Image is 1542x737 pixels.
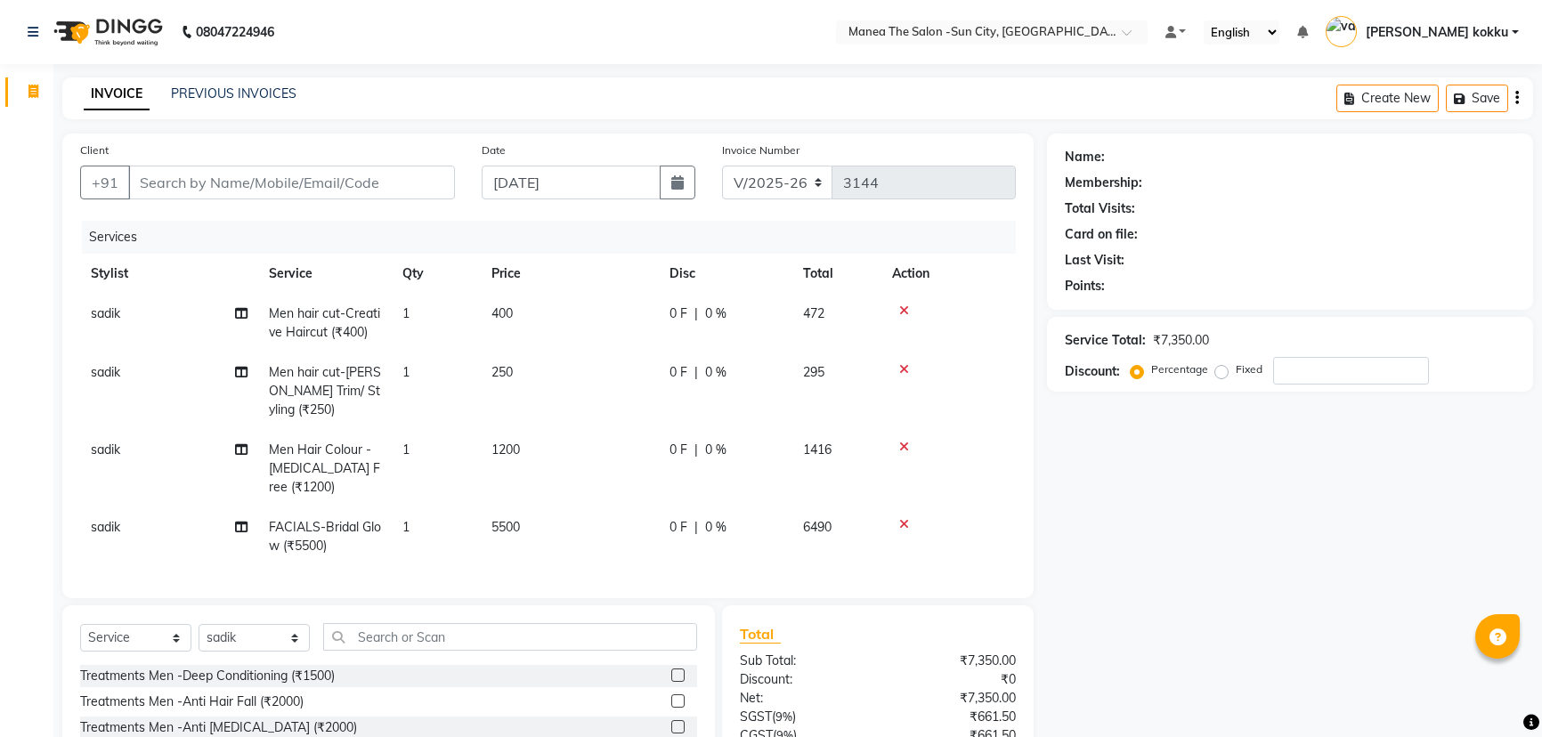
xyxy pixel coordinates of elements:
span: [PERSON_NAME] kokku [1366,23,1508,42]
span: 400 [491,305,513,321]
span: Total [740,625,781,644]
span: sadik [91,364,120,380]
span: 5500 [491,519,520,535]
th: Disc [659,254,792,294]
div: ( ) [726,708,878,726]
span: | [694,441,698,459]
th: Total [792,254,881,294]
a: INVOICE [84,78,150,110]
div: Treatments Men -Anti [MEDICAL_DATA] (₹2000) [80,718,357,737]
span: 0 F [670,363,687,382]
span: 0 % [705,518,726,537]
label: Date [482,142,506,158]
span: 1200 [491,441,520,458]
span: 1416 [803,441,832,458]
div: Treatments Men -Anti Hair Fall (₹2000) [80,692,304,711]
span: 250 [491,364,513,380]
th: Qty [392,254,481,294]
button: Save [1446,85,1508,112]
div: ₹7,350.00 [1153,331,1209,350]
div: Points: [1065,277,1105,296]
span: 1 [402,441,410,458]
div: Net: [726,689,878,708]
div: Discount: [726,670,878,689]
span: 295 [803,364,824,380]
span: | [694,518,698,537]
a: PREVIOUS INVOICES [171,85,296,101]
img: vamsi kokku [1326,16,1357,47]
div: Membership: [1065,174,1142,192]
span: 0 % [705,363,726,382]
label: Invoice Number [722,142,799,158]
div: ₹0 [878,670,1029,689]
b: 08047224946 [196,7,274,57]
span: 0 % [705,304,726,323]
div: ₹7,350.00 [878,689,1029,708]
div: Service Total: [1065,331,1146,350]
span: 0 % [705,441,726,459]
span: | [694,363,698,382]
button: Create New [1336,85,1439,112]
span: 1 [402,519,410,535]
span: Men hair cut-[PERSON_NAME] Trim/ Styling (₹250) [269,364,381,417]
span: 6490 [803,519,832,535]
input: Search by Name/Mobile/Email/Code [128,166,455,199]
input: Search or Scan [323,623,697,651]
span: 0 F [670,518,687,537]
span: 472 [803,305,824,321]
button: +91 [80,166,130,199]
div: ₹661.50 [878,708,1029,726]
span: 0 F [670,441,687,459]
img: logo [45,7,167,57]
div: Total Visits: [1065,199,1135,218]
span: Men hair cut-Creative Haircut (₹400) [269,305,380,340]
span: 1 [402,305,410,321]
span: sadik [91,441,120,458]
span: sadik [91,519,120,535]
span: SGST [740,709,772,725]
th: Action [881,254,1016,294]
span: | [694,304,698,323]
span: 9% [775,709,792,724]
div: Treatments Men -Deep Conditioning (₹1500) [80,667,335,685]
span: 0 F [670,304,687,323]
div: Sub Total: [726,652,878,670]
div: Card on file: [1065,225,1138,244]
div: Services [82,221,1029,254]
span: sadik [91,305,120,321]
label: Fixed [1236,361,1262,377]
div: Discount: [1065,362,1120,381]
div: Name: [1065,148,1105,166]
label: Percentage [1151,361,1208,377]
label: Client [80,142,109,158]
th: Price [481,254,659,294]
iframe: chat widget [1467,666,1524,719]
th: Service [258,254,392,294]
th: Stylist [80,254,258,294]
span: 1 [402,364,410,380]
span: Men Hair Colour -[MEDICAL_DATA] Free (₹1200) [269,441,380,495]
span: FACIALS-Bridal Glow (₹5500) [269,519,381,554]
div: ₹7,350.00 [878,652,1029,670]
div: Last Visit: [1065,251,1124,270]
